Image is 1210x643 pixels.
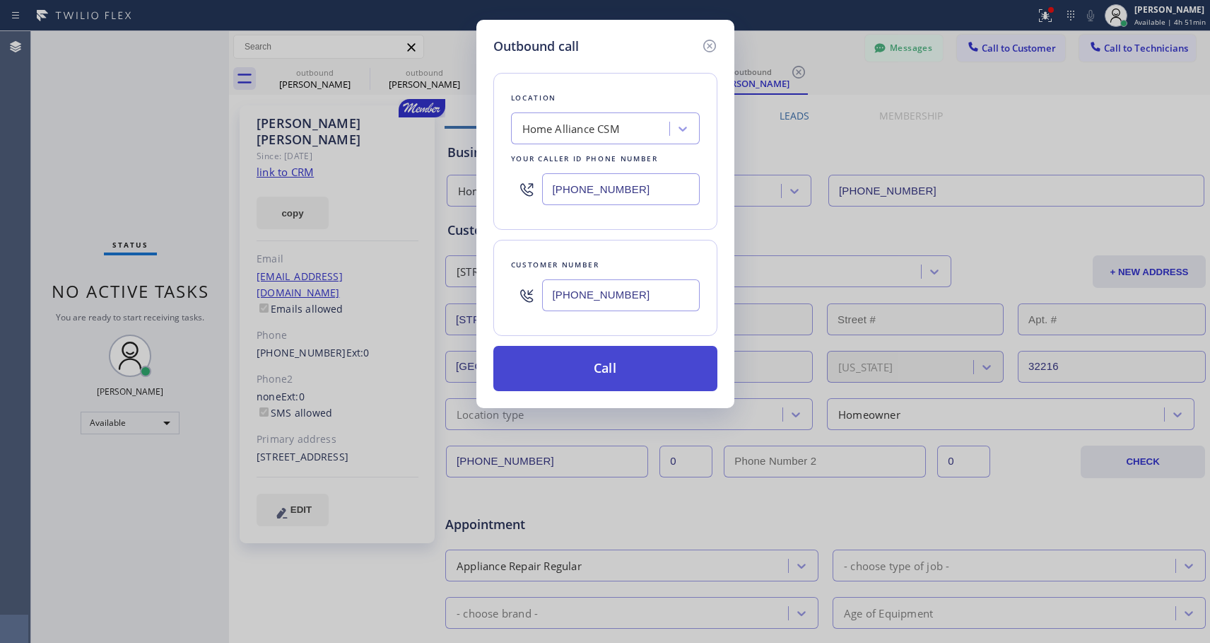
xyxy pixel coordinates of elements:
[542,279,700,311] input: (123) 456-7890
[493,346,717,391] button: Call
[511,91,700,105] div: Location
[493,37,579,56] h5: Outbound call
[542,173,700,205] input: (123) 456-7890
[522,121,620,137] div: Home Alliance CSM
[511,257,700,272] div: Customer number
[511,151,700,166] div: Your caller id phone number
